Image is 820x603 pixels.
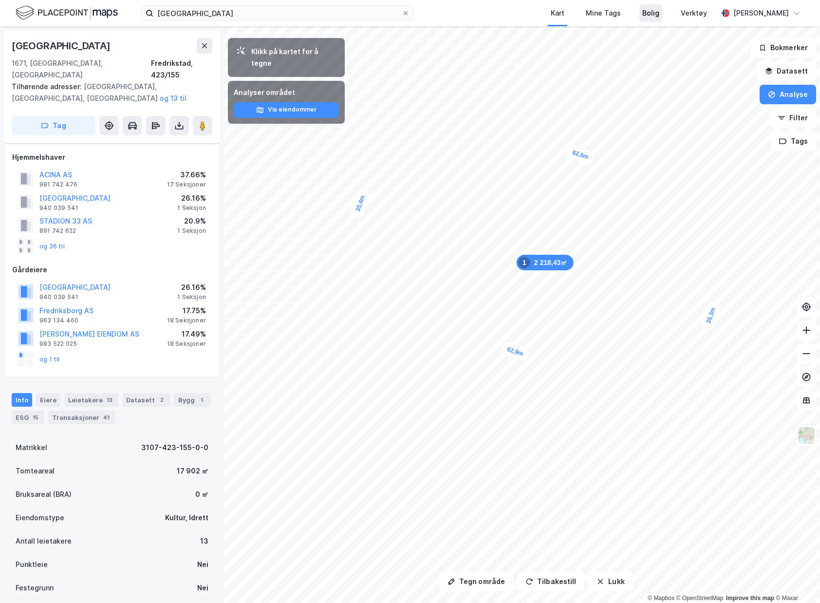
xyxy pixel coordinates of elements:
[16,535,72,547] div: Antall leietakere
[39,227,76,235] div: 891 742 622
[12,411,44,424] div: ESG
[157,395,167,405] div: 2
[177,282,206,293] div: 26.16%
[167,317,206,324] div: 18 Seksjoner
[153,6,402,20] input: Søk på adresse, matrikkel, gårdeiere, leietakere eller personer
[676,595,724,602] a: OpenStreetMap
[177,227,206,235] div: 1 Seksjon
[733,7,789,19] div: [PERSON_NAME]
[750,38,816,57] button: Bokmerker
[500,341,531,362] div: Map marker
[177,215,206,227] div: 20.9%
[39,181,77,188] div: 991 742 476
[234,87,339,98] div: Analyser området
[551,7,564,19] div: Kart
[167,305,206,317] div: 17.75%
[167,181,206,188] div: 17 Seksjoner
[167,328,206,340] div: 17.49%
[101,413,112,422] div: 41
[797,426,816,445] img: Z
[251,46,337,69] div: Klikk på kartet for å tegne
[648,595,674,602] a: Mapbox
[167,340,206,348] div: 18 Seksjoner
[12,264,212,276] div: Gårdeiere
[12,57,151,81] div: 1671, [GEOGRAPHIC_DATA], [GEOGRAPHIC_DATA]
[12,82,84,91] span: Tilhørende adresser:
[39,317,78,324] div: 963 134 460
[588,572,633,591] button: Lukk
[197,395,206,405] div: 1
[167,169,206,181] div: 37.66%
[757,61,816,81] button: Datasett
[12,38,112,54] div: [GEOGRAPHIC_DATA]
[769,108,816,128] button: Filter
[350,188,372,219] div: Map marker
[31,413,40,422] div: 15
[177,293,206,301] div: 1 Seksjon
[12,81,205,104] div: [GEOGRAPHIC_DATA], [GEOGRAPHIC_DATA], [GEOGRAPHIC_DATA]
[177,192,206,204] div: 26.16%
[122,393,170,407] div: Datasett
[519,257,530,268] div: 1
[16,512,64,524] div: Eiendomstype
[16,582,54,594] div: Festegrunn
[234,102,339,118] button: Vis eiendommer
[771,556,820,603] div: Kontrollprogram for chat
[39,293,78,301] div: 940 039 541
[565,144,596,166] div: Map marker
[681,7,707,19] div: Verktøy
[760,85,816,104] button: Analyse
[12,116,95,135] button: Tag
[151,57,212,81] div: Fredrikstad, 423/155
[177,204,206,212] div: 1 Seksjon
[64,393,118,407] div: Leietakere
[771,132,816,151] button: Tags
[12,393,32,407] div: Info
[700,300,722,331] div: Map marker
[771,556,820,603] iframe: Chat Widget
[48,411,115,424] div: Transaksjoner
[36,393,60,407] div: Eiere
[517,255,574,270] div: Map marker
[197,559,208,570] div: Nei
[141,442,208,453] div: 3107-423-155-0-0
[16,489,72,500] div: Bruksareal (BRA)
[39,340,77,348] div: 983 522 025
[39,204,78,212] div: 940 039 541
[105,395,114,405] div: 13
[200,535,208,547] div: 13
[177,465,208,477] div: 17 902 ㎡
[165,512,208,524] div: Kultur, Idrett
[195,489,208,500] div: 0 ㎡
[16,559,48,570] div: Punktleie
[586,7,621,19] div: Mine Tags
[16,465,55,477] div: Tomteareal
[16,4,118,21] img: logo.f888ab2527a4732fd821a326f86c7f29.svg
[197,582,208,594] div: Nei
[642,7,659,19] div: Bolig
[174,393,210,407] div: Bygg
[439,572,513,591] button: Tegn område
[726,595,774,602] a: Improve this map
[16,442,47,453] div: Matrikkel
[12,151,212,163] div: Hjemmelshaver
[517,572,584,591] button: Tilbakestill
